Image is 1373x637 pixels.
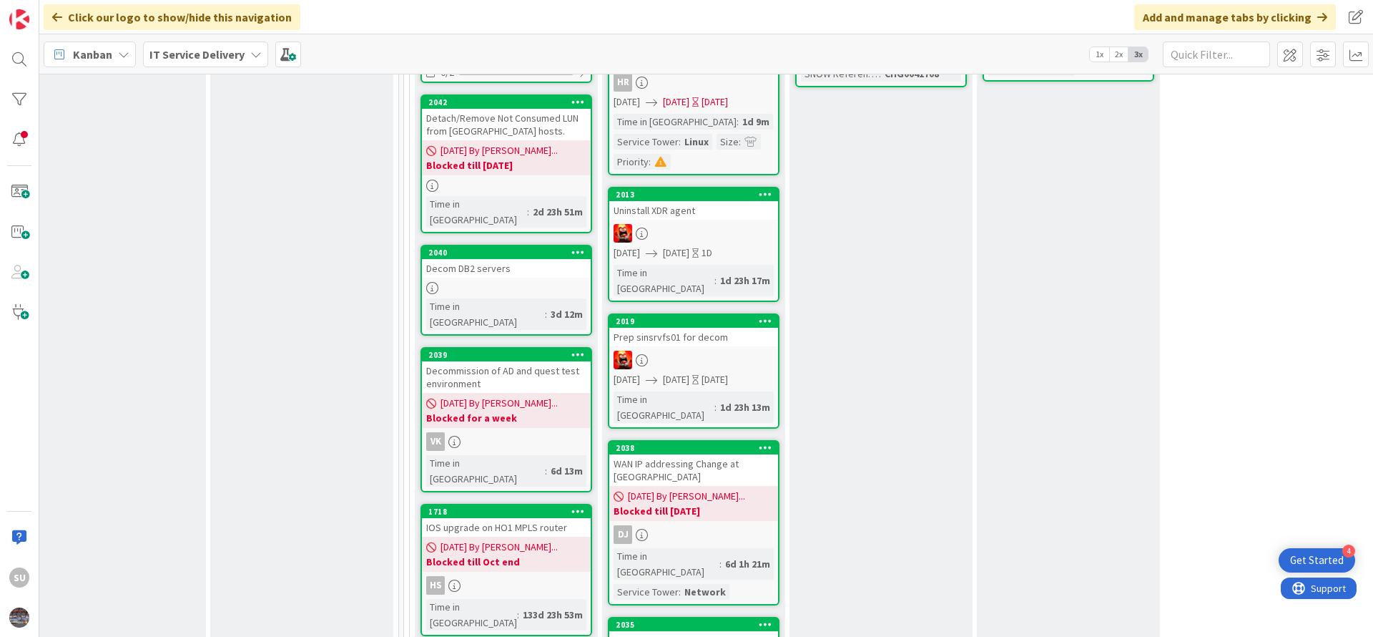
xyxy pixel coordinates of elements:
img: Visit kanbanzone.com [9,9,29,29]
div: SU [9,568,29,588]
div: 1d 23h 17m [717,273,774,288]
div: Add and manage tabs by clicking [1134,4,1336,30]
div: 2035 [616,620,778,630]
a: 1718IOS upgrade on HO1 MPLS router[DATE] By [PERSON_NAME]...Blocked till Oct endHSTime in [GEOGRA... [420,504,592,636]
div: 2013 [616,190,778,200]
div: 2040Decom DB2 servers [422,246,591,278]
div: Size [717,134,739,150]
div: 2035 [609,618,778,631]
div: Time in [GEOGRAPHIC_DATA] [614,114,737,130]
div: 1d 23h 13m [717,399,774,415]
b: IT Service Delivery [149,47,245,62]
div: VK [422,432,591,451]
div: 2038 [609,442,778,454]
span: Support [30,2,65,19]
div: HS [422,576,591,595]
span: [DATE] By [PERSON_NAME]... [628,489,745,504]
div: Service Tower [614,134,679,150]
div: Uninstall XDR agent [609,201,778,220]
b: Blocked till [DATE] [614,504,774,518]
div: 1718 [422,505,591,518]
a: 2042Detach/Remove Not Consumed LUN from [GEOGRAPHIC_DATA] hosts.[DATE] By [PERSON_NAME]...Blocked... [420,94,592,233]
img: avatar [9,608,29,628]
div: 2039Decommission of AD and quest test environment [422,349,591,393]
b: Blocked till Oct end [426,555,586,569]
div: 1718IOS upgrade on HO1 MPLS router [422,505,591,537]
div: Detach/Remove Not Consumed LUN from [GEOGRAPHIC_DATA] hosts. [422,109,591,140]
div: Open Get Started checklist, remaining modules: 4 [1279,548,1355,573]
span: : [679,134,681,150]
a: 2040Decom DB2 serversTime in [GEOGRAPHIC_DATA]:3d 12m [420,245,592,336]
div: 1d 9m [739,114,773,130]
span: : [737,114,739,130]
div: HS [426,576,445,595]
div: Get Started [1290,553,1344,568]
span: 3x [1128,47,1148,62]
span: : [714,399,717,415]
a: 2019Prep sinsrvfs01 for decomVN[DATE][DATE][DATE]Time in [GEOGRAPHIC_DATA]:1d 23h 13m [608,313,779,429]
img: VN [614,351,632,369]
span: : [649,154,651,170]
div: 2019 [609,315,778,328]
img: VN [614,224,632,243]
div: 2040 [422,246,591,259]
div: 2013Uninstall XDR agent [609,188,778,220]
div: Click our logo to show/hide this navigation [44,4,300,30]
div: 6d 13m [547,463,586,479]
div: Time in [GEOGRAPHIC_DATA] [426,196,527,228]
input: Quick Filter... [1163,42,1270,67]
span: : [739,134,741,150]
div: 133d 23h 53m [519,607,586,623]
span: : [714,273,717,288]
b: Blocked till [DATE] [426,158,586,172]
div: Priority [614,154,649,170]
span: [DATE] [614,94,640,110]
span: [DATE] By [PERSON_NAME]... [441,540,558,555]
div: HR [614,73,632,92]
div: DJ [609,525,778,544]
div: Time in [GEOGRAPHIC_DATA] [426,298,545,330]
div: 2019Prep sinsrvfs01 for decom [609,315,778,346]
span: [DATE] [663,245,689,261]
div: Time in [GEOGRAPHIC_DATA] [426,455,545,487]
div: 2042 [428,97,591,107]
div: [DATE] [702,372,728,387]
div: VN [609,351,778,369]
div: Time in [GEOGRAPHIC_DATA] [614,265,714,296]
b: Blocked for a week [426,411,586,425]
div: 3d 12m [547,306,586,322]
div: Linux [681,134,712,150]
span: : [517,607,519,623]
div: 2039 [428,350,591,360]
div: DJ [614,525,632,544]
div: HR [609,73,778,92]
span: 2x [1109,47,1128,62]
span: : [719,556,722,572]
div: Service Tower [614,584,679,600]
div: 2038 [616,443,778,453]
div: 2013 [609,188,778,201]
div: Time in [GEOGRAPHIC_DATA] [614,392,714,423]
span: [DATE] By [PERSON_NAME]... [441,143,558,158]
div: 2042Detach/Remove Not Consumed LUN from [GEOGRAPHIC_DATA] hosts. [422,96,591,140]
a: 2038WAN IP addressing Change at [GEOGRAPHIC_DATA][DATE] By [PERSON_NAME]...Blocked till [DATE]DJT... [608,440,779,606]
div: 2038WAN IP addressing Change at [GEOGRAPHIC_DATA] [609,442,778,486]
a: 2013Uninstall XDR agentVN[DATE][DATE]1DTime in [GEOGRAPHIC_DATA]:1d 23h 17m [608,187,779,302]
div: 2042 [422,96,591,109]
div: 1718 [428,507,591,517]
div: Time in [GEOGRAPHIC_DATA] [614,548,719,580]
span: 1x [1090,47,1109,62]
div: Decommission of AD and quest test environment [422,361,591,393]
div: IOS upgrade on HO1 MPLS router [422,518,591,537]
div: Network [681,584,729,600]
a: 2039Decommission of AD and quest test environment[DATE] By [PERSON_NAME]...Blocked for a weekVKTi... [420,347,592,492]
span: : [679,584,681,600]
a: HR[DATE][DATE][DATE]Time in [GEOGRAPHIC_DATA]:1d 9mService Tower:LinuxSize:Priority: [608,36,779,175]
div: 2039 [422,349,591,361]
span: [DATE] By [PERSON_NAME]... [441,396,558,411]
div: 1D [702,245,712,261]
span: Kanban [73,46,112,63]
div: Decom DB2 servers [422,259,591,278]
div: 4 [1342,545,1355,558]
div: Prep sinsrvfs01 for decom [609,328,778,346]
